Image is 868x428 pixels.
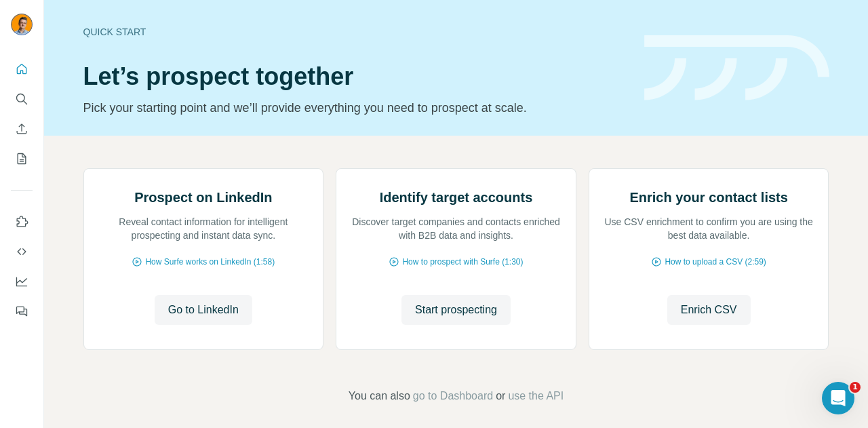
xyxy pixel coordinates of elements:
[11,210,33,234] button: Use Surfe on LinkedIn
[629,188,787,207] h2: Enrich your contact lists
[11,14,33,35] img: Avatar
[11,87,33,111] button: Search
[665,256,766,268] span: How to upload a CSV (2:59)
[98,215,310,242] p: Reveal contact information for intelligent prospecting and instant data sync.
[349,388,410,404] span: You can also
[11,117,33,141] button: Enrich CSV
[380,188,533,207] h2: Identify target accounts
[155,295,252,325] button: Go to LinkedIn
[11,147,33,171] button: My lists
[402,256,523,268] span: How to prospect with Surfe (1:30)
[11,269,33,294] button: Dashboard
[83,98,628,117] p: Pick your starting point and we’ll provide everything you need to prospect at scale.
[603,215,815,242] p: Use CSV enrichment to confirm you are using the best data available.
[822,382,854,414] iframe: Intercom live chat
[11,299,33,324] button: Feedback
[508,388,564,404] button: use the API
[11,239,33,264] button: Use Surfe API
[496,388,505,404] span: or
[644,35,829,101] img: banner
[83,63,628,90] h1: Let’s prospect together
[11,57,33,81] button: Quick start
[667,295,751,325] button: Enrich CSV
[145,256,275,268] span: How Surfe works on LinkedIn (1:58)
[350,215,562,242] p: Discover target companies and contacts enriched with B2B data and insights.
[134,188,272,207] h2: Prospect on LinkedIn
[415,302,497,318] span: Start prospecting
[850,382,861,393] span: 1
[168,302,239,318] span: Go to LinkedIn
[401,295,511,325] button: Start prospecting
[83,25,628,39] div: Quick start
[681,302,737,318] span: Enrich CSV
[413,388,493,404] button: go to Dashboard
